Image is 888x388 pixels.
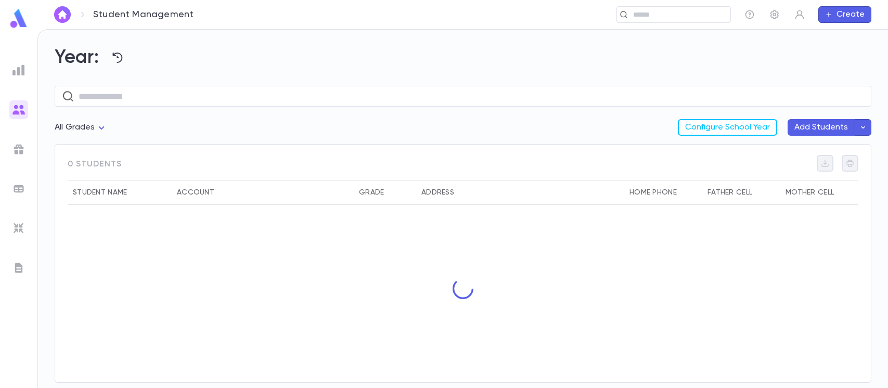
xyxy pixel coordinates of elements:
div: Address [416,180,624,205]
div: Father Cell [702,180,780,205]
div: Father Cell [707,180,752,205]
p: Student Management [93,9,194,20]
button: Configure School Year [678,119,777,136]
span: All Grades [55,123,95,132]
img: batches_grey.339ca447c9d9533ef1741baa751efc33.svg [12,183,25,195]
img: campaigns_grey.99e729a5f7ee94e3726e6486bddda8f1.svg [12,143,25,156]
div: All Grades [55,118,108,138]
div: Student Name [73,180,127,205]
div: Grade [354,180,416,205]
img: letters_grey.7941b92b52307dd3b8a917253454ce1c.svg [12,262,25,274]
img: home_white.a664292cf8c1dea59945f0da9f25487c.svg [56,10,69,19]
img: students_gradient.3b4df2a2b995ef5086a14d9e1675a5ee.svg [12,104,25,116]
div: Home Phone [624,180,702,205]
img: logo [8,8,29,29]
button: Add Students [788,119,855,136]
h2: Year: [55,46,871,69]
div: Account [172,180,354,205]
span: 0 students [68,155,122,180]
div: Mother Cell [780,180,858,205]
img: imports_grey.530a8a0e642e233f2baf0ef88e8c9fcb.svg [12,222,25,235]
div: Mother Cell [786,180,834,205]
button: Create [818,6,871,23]
div: Address [421,180,454,205]
div: Grade [359,180,384,205]
div: Home Phone [629,180,677,205]
div: Account [177,180,214,205]
div: Student Name [68,180,172,205]
img: reports_grey.c525e4749d1bce6a11f5fe2a8de1b229.svg [12,64,25,76]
